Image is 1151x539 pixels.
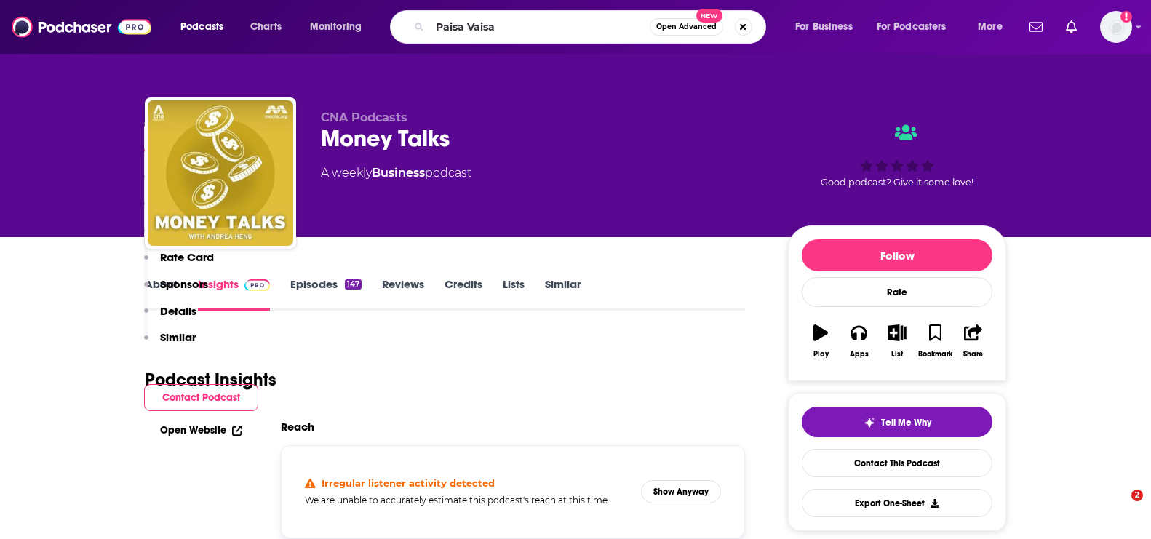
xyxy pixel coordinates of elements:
[864,417,875,428] img: tell me why sparkle
[840,315,877,367] button: Apps
[144,277,208,304] button: Sponsors
[881,417,931,428] span: Tell Me Why
[144,304,196,331] button: Details
[382,277,424,311] a: Reviews
[545,277,581,311] a: Similar
[656,23,717,31] span: Open Advanced
[1120,11,1132,23] svg: Add a profile image
[12,13,151,41] img: Podchaser - Follow, Share and Rate Podcasts
[180,17,223,37] span: Podcasts
[877,17,947,37] span: For Podcasters
[322,477,495,489] h4: Irregular listener activity detected
[963,350,983,359] div: Share
[955,315,992,367] button: Share
[696,9,722,23] span: New
[1100,11,1132,43] span: Logged in as lemya
[160,330,196,344] p: Similar
[978,17,1003,37] span: More
[802,239,992,271] button: Follow
[445,277,482,311] a: Credits
[300,15,381,39] button: open menu
[160,304,196,318] p: Details
[1024,15,1048,39] a: Show notifications dropdown
[878,315,916,367] button: List
[345,279,362,290] div: 147
[795,17,853,37] span: For Business
[802,449,992,477] a: Contact This Podcast
[1131,490,1143,501] span: 2
[813,350,829,359] div: Play
[148,100,293,246] img: Money Talks
[788,111,1006,201] div: Good podcast? Give it some love!
[281,420,314,434] h2: Reach
[802,315,840,367] button: Play
[1100,11,1132,43] button: Show profile menu
[916,315,954,367] button: Bookmark
[802,277,992,307] div: Rate
[891,350,903,359] div: List
[404,10,780,44] div: Search podcasts, credits, & more...
[290,277,362,311] a: Episodes147
[250,17,282,37] span: Charts
[821,177,973,188] span: Good podcast? Give it some love!
[144,384,258,411] button: Contact Podcast
[503,277,525,311] a: Lists
[372,166,425,180] a: Business
[321,164,471,182] div: A weekly podcast
[867,15,968,39] button: open menu
[310,17,362,37] span: Monitoring
[641,480,721,503] button: Show Anyway
[160,277,208,291] p: Sponsors
[968,15,1021,39] button: open menu
[241,15,290,39] a: Charts
[305,495,629,506] h5: We are unable to accurately estimate this podcast's reach at this time.
[802,407,992,437] button: tell me why sparkleTell Me Why
[650,18,723,36] button: Open AdvancedNew
[1102,490,1136,524] iframe: Intercom live chat
[160,424,242,436] a: Open Website
[1100,11,1132,43] img: User Profile
[850,350,869,359] div: Apps
[918,350,952,359] div: Bookmark
[802,489,992,517] button: Export One-Sheet
[1060,15,1083,39] a: Show notifications dropdown
[144,330,196,357] button: Similar
[785,15,871,39] button: open menu
[321,111,407,124] span: CNA Podcasts
[430,15,650,39] input: Search podcasts, credits, & more...
[170,15,242,39] button: open menu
